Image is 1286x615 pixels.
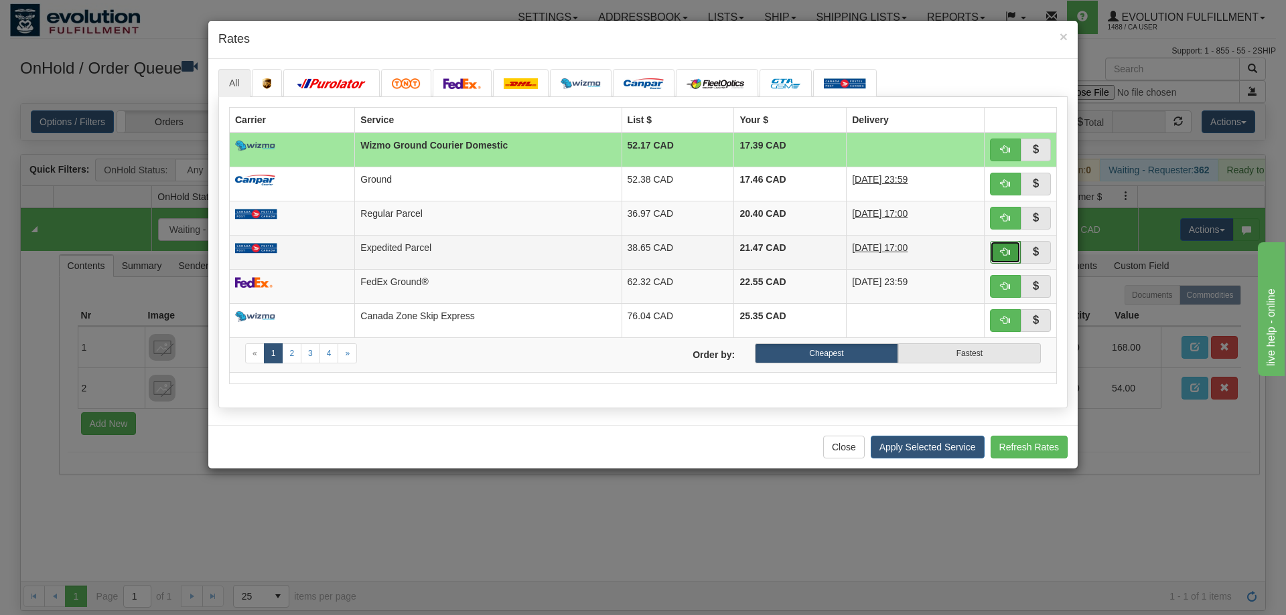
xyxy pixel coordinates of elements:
button: Close [1060,29,1068,43]
span: [DATE] 17:00 [852,242,908,253]
th: Service [355,107,622,133]
span: » [345,349,350,358]
img: Canada_post.png [235,209,277,219]
a: Previous [245,343,265,363]
span: [DATE] 23:59 [852,174,908,185]
div: live help - online [10,8,124,24]
td: 62.32 CAD [622,269,734,303]
span: [DATE] 17:00 [852,208,908,219]
td: 22.55 CAD [734,269,847,303]
td: 76.04 CAD [622,303,734,337]
td: Regular Parcel [355,201,622,235]
td: 17.39 CAD [734,133,847,167]
td: Ground [355,167,622,201]
img: ups.png [263,78,272,89]
td: 17.46 CAD [734,167,847,201]
img: Canada_post.png [235,243,277,254]
img: campar.png [235,175,275,185]
td: Expedited Parcel [355,235,622,269]
td: 20.40 CAD [734,201,847,235]
td: 5 Days [847,235,985,269]
label: Cheapest [755,343,898,363]
img: wizmo.png [561,78,601,89]
img: tnt.png [392,78,421,89]
a: 1 [264,343,283,363]
span: « [253,349,257,358]
a: 4 [319,343,339,363]
td: 8 Days [847,201,985,235]
button: Refresh Rates [991,436,1068,458]
a: 3 [301,343,320,363]
img: dhl.png [504,78,538,89]
td: Canada Zone Skip Express [355,303,622,337]
td: 52.38 CAD [622,167,734,201]
button: Close [823,436,865,458]
th: Your $ [734,107,847,133]
td: 36.97 CAD [622,201,734,235]
a: All [218,69,251,97]
span: [DATE] 23:59 [852,276,908,287]
td: 38.65 CAD [622,235,734,269]
img: wizmo.png [235,311,275,322]
label: Fastest [898,343,1041,363]
td: FedEx Ground® [355,269,622,303]
button: Apply Selected Service [871,436,985,458]
img: campar.png [624,78,664,89]
td: Wizmo Ground Courier Domestic [355,133,622,167]
span: × [1060,29,1068,44]
img: purolator.png [294,78,369,89]
img: CarrierLogo_10182.png [687,78,747,89]
th: Delivery [847,107,985,133]
td: 52.17 CAD [622,133,734,167]
td: 5 Days [847,167,985,201]
th: List $ [622,107,734,133]
img: wizmo.png [235,141,275,151]
h4: Rates [218,31,1068,48]
a: 2 [282,343,301,363]
img: FedEx.png [443,78,481,89]
th: Carrier [230,107,355,133]
img: Canada_post.png [824,78,866,89]
iframe: chat widget [1255,239,1285,375]
label: Order by: [643,343,745,361]
td: 25.35 CAD [734,303,847,337]
img: FedEx.png [235,277,273,288]
td: 21.47 CAD [734,235,847,269]
img: CarrierLogo_10191.png [770,78,801,89]
a: Next [338,343,357,363]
